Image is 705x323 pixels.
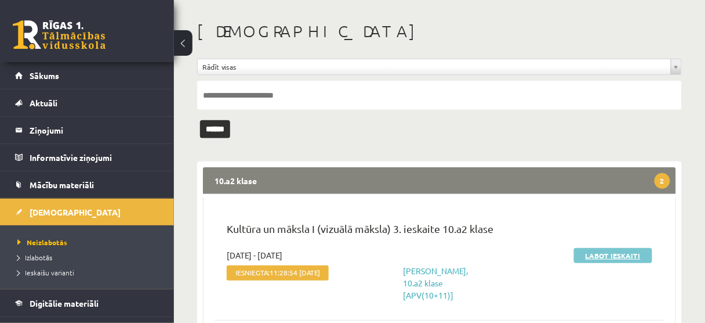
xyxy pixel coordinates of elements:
a: Mācību materiāli [15,171,159,198]
span: 2 [655,173,670,189]
span: 11:28:54 [DATE] [270,268,320,277]
span: Izlabotās [17,253,52,262]
a: Izlabotās [17,252,162,263]
span: Sākums [30,70,59,81]
a: Labot ieskaiti [574,248,652,263]
a: [DEMOGRAPHIC_DATA] [15,199,159,225]
legend: Informatīvie ziņojumi [30,144,159,171]
a: Rādīt visas [198,59,681,74]
span: Neizlabotās [17,238,67,247]
a: Digitālie materiāli [15,290,159,317]
a: Ziņojumi [15,117,159,143]
h1: [DEMOGRAPHIC_DATA] [197,21,682,41]
a: Rīgas 1. Tālmācības vidusskola [13,20,106,49]
a: Ieskaišu varianti [17,267,162,278]
a: Sākums [15,62,159,89]
a: Aktuāli [15,89,159,116]
a: Informatīvie ziņojumi [15,144,159,171]
legend: 10.a2 klase [203,167,676,194]
span: Iesniegta: [227,265,329,281]
span: Rādīt visas [202,59,666,74]
p: Kultūra un māksla I (vizuālā māksla) 3. ieskaite 10.a2 klase [227,221,652,242]
span: Aktuāli [30,98,57,108]
span: Ieskaišu varianti [17,268,74,277]
a: Neizlabotās [17,237,162,247]
span: Digitālie materiāli [30,298,99,308]
a: [PERSON_NAME], 10.a2 klase [APV(10+11)] [404,265,468,300]
span: [DATE] - [DATE] [227,249,282,261]
span: [DEMOGRAPHIC_DATA] [30,207,121,217]
span: Mācību materiāli [30,180,94,190]
legend: Ziņojumi [30,117,159,143]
